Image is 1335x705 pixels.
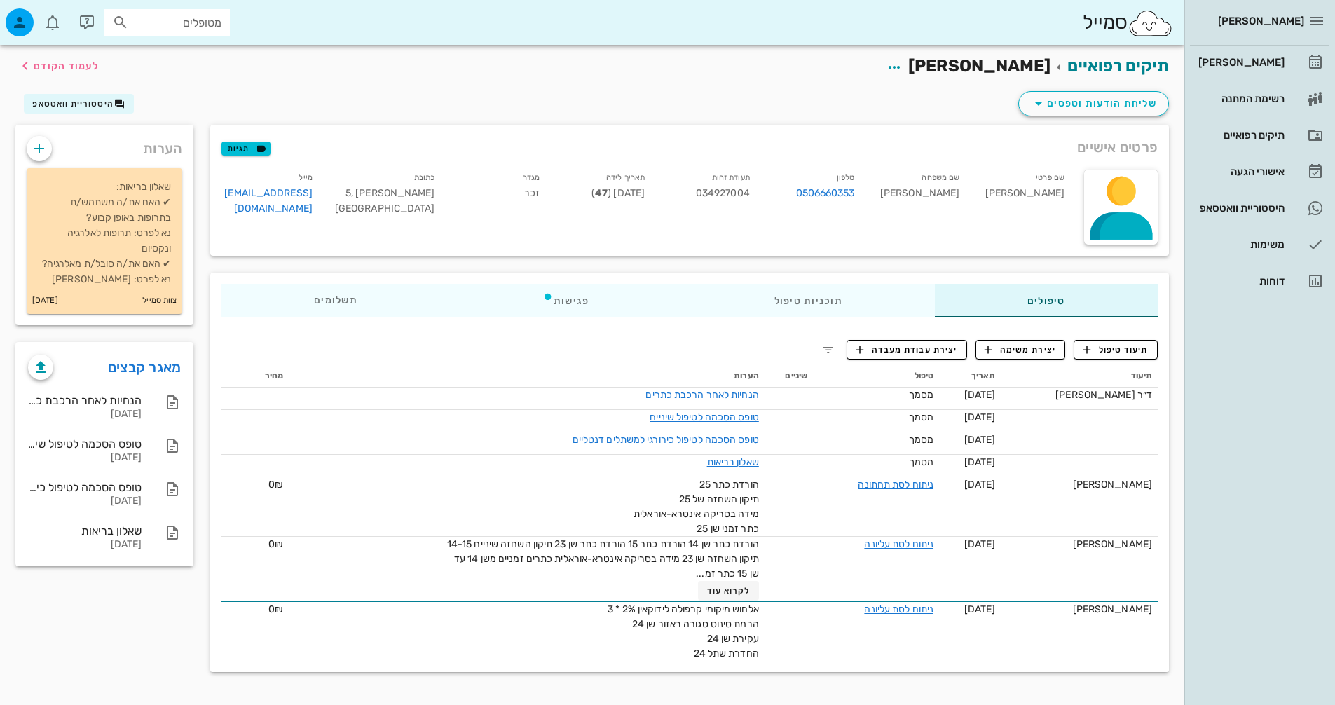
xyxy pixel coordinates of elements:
[28,452,142,464] div: [DATE]
[1196,130,1285,141] div: תיקים רפואיים
[268,479,283,491] span: 0₪
[909,389,933,401] span: מסמך
[38,179,171,287] p: שאלון בריאות: ✔ האם את/ה משתמש/ת בתרופות באופן קבוע? נא לפרט: תרופות לאלרגיה ונקסיום ✔ האם את/ה ס...
[964,603,996,615] span: [DATE]
[1006,477,1152,492] div: [PERSON_NAME]
[1083,343,1149,356] span: תיעוד טיפול
[964,389,996,401] span: [DATE]
[796,186,855,201] a: 0506660353
[108,356,182,378] a: מאגר קבצים
[1190,228,1329,261] a: משימות
[696,187,750,199] span: 034927004
[1018,91,1169,116] button: שליחת הודעות וטפסים
[1030,95,1157,112] span: שליחת הודעות וטפסים
[450,284,682,317] div: פגישות
[909,456,933,468] span: מסמך
[1190,118,1329,152] a: תיקים רפואיים
[142,293,177,308] small: צוות סמייל
[1074,340,1158,360] button: תיעוד טיפול
[971,167,1076,225] div: [PERSON_NAME]
[964,411,996,423] span: [DATE]
[1001,365,1158,388] th: תיעוד
[1128,9,1173,37] img: SmileCloud logo
[41,11,50,20] span: תג
[864,603,933,615] a: ניתוח לסת עליונה
[909,434,933,446] span: מסמך
[1190,46,1329,79] a: [PERSON_NAME]
[28,409,142,420] div: [DATE]
[707,586,751,596] span: לקרוא עוד
[1067,56,1169,76] a: תיקים רפואיים
[32,293,58,308] small: [DATE]
[1006,388,1152,402] div: ד״ר [PERSON_NAME]
[1190,82,1329,116] a: רשימת המתנה
[28,437,142,451] div: טופס הסכמה לטיפול שיניים
[595,187,608,199] strong: 47
[975,340,1066,360] button: יצירת משימה
[964,456,996,468] span: [DATE]
[650,411,758,423] a: טופס הסכמה לטיפול שיניים
[32,99,114,109] span: היסטוריית וואטסאפ
[1036,173,1064,182] small: שם פרטי
[645,389,758,401] a: הנחיות לאחר הרכבת כתרים
[985,343,1056,356] span: יצירת משימה
[24,94,134,114] button: היסטוריית וואטסאפ
[606,173,645,182] small: תאריך לידה
[345,187,435,199] span: [PERSON_NAME] 5
[866,167,971,225] div: [PERSON_NAME]
[28,394,142,407] div: הנחיות לאחר הרכבת כתרים
[964,479,996,491] span: [DATE]
[939,365,1001,388] th: תאריך
[964,434,996,446] span: [DATE]
[682,284,935,317] div: תוכניות טיפול
[964,538,996,550] span: [DATE]
[228,142,264,155] span: תגיות
[34,60,99,72] span: לעמוד הקודם
[446,167,552,225] div: זכר
[1196,57,1285,68] div: [PERSON_NAME]
[608,603,759,659] span: אלחוש מיקומי קרפולה לידוקאין 2% * 3 הרמת סינוס סגורה באזור שן 24 עקירת שן 24 החדרת שתל 24
[224,187,313,214] a: [EMAIL_ADDRESS][DOMAIN_NAME]
[268,603,283,615] span: 0₪
[268,538,283,550] span: 0₪
[591,187,645,199] span: [DATE] ( )
[837,173,855,182] small: טלפון
[335,203,435,214] span: [GEOGRAPHIC_DATA]
[712,173,750,182] small: תעודת זהות
[314,296,357,306] span: תשלומים
[414,173,435,182] small: כתובת
[28,524,142,538] div: שאלון בריאות
[15,125,193,165] div: הערות
[1190,155,1329,189] a: אישורי הגעה
[299,173,312,182] small: מייל
[573,434,759,446] a: טופס הסכמה לטיפול כירורגי למשתלים דנטליים
[908,56,1050,76] span: [PERSON_NAME]
[858,479,933,491] a: ניתוח לסת תחתונה
[1196,93,1285,104] div: רשימת המתנה
[221,142,271,156] button: תגיות
[847,340,966,360] button: יצירת עבודת מעבדה
[1190,264,1329,298] a: דוחות
[909,411,933,423] span: מסמך
[447,538,759,580] span: הורדת כתר שן 14 הורדת כתר 15 הורדת כתר שן 23 תיקון השחזה שיניים 14-15 תיקון השחזה שן 23 מידה בסרי...
[351,187,353,199] span: ,
[17,53,99,78] button: לעמוד הקודם
[1006,537,1152,552] div: [PERSON_NAME]
[813,365,939,388] th: טיפול
[922,173,959,182] small: שם משפחה
[1006,602,1152,617] div: [PERSON_NAME]
[28,481,142,494] div: טופס הסכמה לטיפול כירורגי למשתלים דנטליים
[1196,239,1285,250] div: משימות
[523,173,540,182] small: מגדר
[289,365,764,388] th: הערות
[1218,15,1304,27] span: [PERSON_NAME]
[1077,136,1158,158] span: פרטים אישיים
[634,479,759,535] span: הורדת כתר 25 תיקון השחזה של 25 מידה בסריקה אינטרא-אוראלית כתר זמני שן 25
[707,456,759,468] a: שאלון בריאות
[856,343,957,356] span: יצירת עבודת מעבדה
[698,581,759,601] button: לקרוא עוד
[1196,203,1285,214] div: היסטוריית וואטסאפ
[1196,275,1285,287] div: דוחות
[1190,191,1329,225] a: היסטוריית וואטסאפ
[765,365,813,388] th: שיניים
